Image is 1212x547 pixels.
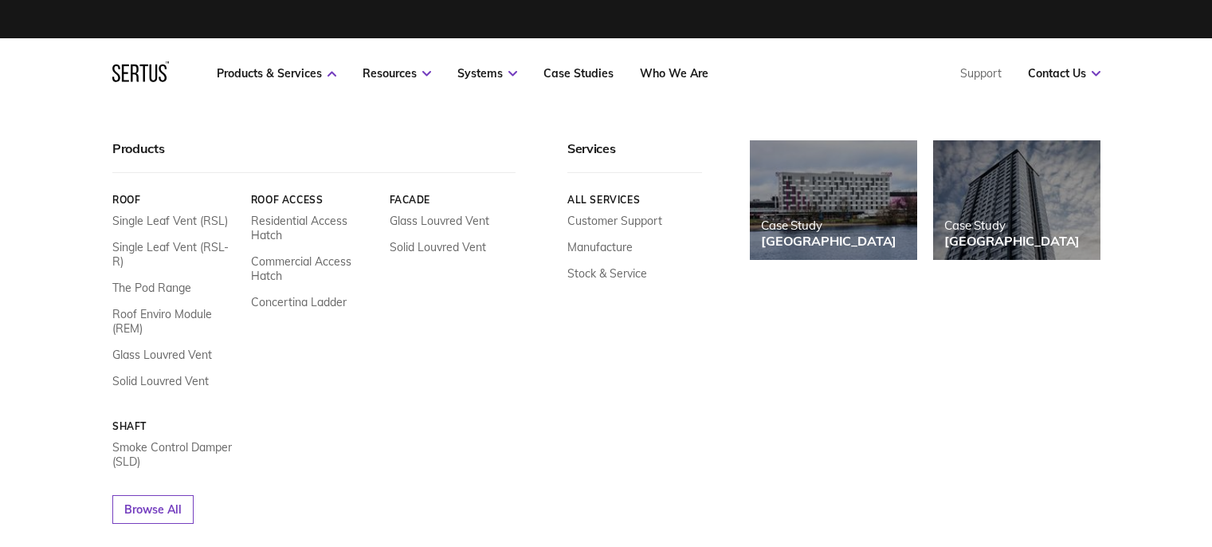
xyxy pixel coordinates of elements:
a: Support [960,66,1002,81]
a: Glass Louvred Vent [112,348,212,362]
a: Products & Services [217,66,336,81]
a: Systems [457,66,517,81]
a: Manufacture [567,240,633,254]
div: Products [112,140,516,173]
a: Contact Us [1028,66,1100,81]
a: Concertina Ladder [250,295,346,309]
a: Case Study[GEOGRAPHIC_DATA] [933,140,1100,260]
a: Solid Louvred Vent [389,240,485,254]
div: Services [567,140,702,173]
a: The Pod Range [112,281,191,295]
a: Smoke Control Damper (SLD) [112,440,239,469]
div: [GEOGRAPHIC_DATA] [761,233,896,249]
a: Case Study[GEOGRAPHIC_DATA] [750,140,917,260]
a: Who We Are [640,66,708,81]
div: [GEOGRAPHIC_DATA] [944,233,1080,249]
a: Roof Enviro Module (REM) [112,307,239,336]
a: Single Leaf Vent (RSL) [112,214,228,228]
a: Commercial Access Hatch [250,254,377,283]
div: Case Study [761,218,896,233]
a: Single Leaf Vent (RSL-R) [112,240,239,269]
a: Facade [389,194,516,206]
a: Glass Louvred Vent [389,214,488,228]
a: Shaft [112,420,239,432]
a: All services [567,194,702,206]
a: Roof Access [250,194,377,206]
a: Customer Support [567,214,662,228]
div: Case Study [944,218,1080,233]
a: Stock & Service [567,266,647,281]
a: Roof [112,194,239,206]
a: Resources [363,66,431,81]
a: Residential Access Hatch [250,214,377,242]
a: Case Studies [543,66,614,81]
a: Solid Louvred Vent [112,374,209,388]
a: Browse All [112,495,194,524]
